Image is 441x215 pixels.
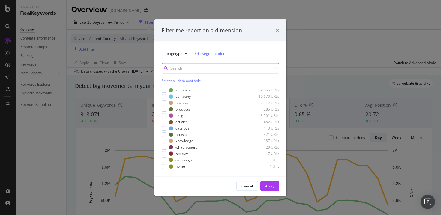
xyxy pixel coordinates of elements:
div: white-papers [175,145,197,150]
div: 10,670 URLs [250,94,279,99]
div: knowledge [175,139,193,144]
div: browse [175,132,188,137]
div: 452 URLs [250,119,279,124]
button: Cancel [236,181,258,191]
div: Filter the report on a dimension [162,27,242,34]
div: 59,656 URLs [250,88,279,93]
div: 7,117 URLs [250,100,279,106]
div: 187 URLs [250,139,279,144]
div: 3,501 URLs [250,113,279,118]
div: 29 URLs [250,145,279,150]
div: 321 URLs [250,132,279,137]
button: pagetype [162,49,192,58]
div: insights [175,113,188,118]
div: Apply [265,184,274,189]
input: Search [162,63,279,73]
div: 1 URL [250,164,279,169]
div: Open Intercom Messenger [421,195,435,209]
div: campaign [175,157,192,163]
div: suppliers [175,88,191,93]
div: 1 URL [250,157,279,163]
div: 4,285 URLs [250,107,279,112]
div: times [276,27,279,34]
button: Apply [260,181,279,191]
a: Edit Segmentation [195,50,225,57]
div: company [175,94,191,99]
div: catalogs [175,126,190,131]
div: 410 URLs [250,126,279,131]
div: Select all data available [162,78,279,83]
span: pagetype [167,51,182,56]
div: home [175,164,185,169]
div: modal [154,19,286,196]
div: reviews [175,151,188,156]
div: articles [175,119,188,124]
div: Cancel [241,184,253,189]
div: products [175,107,190,112]
div: 7 URLs [250,151,279,156]
div: unknown [175,100,190,106]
